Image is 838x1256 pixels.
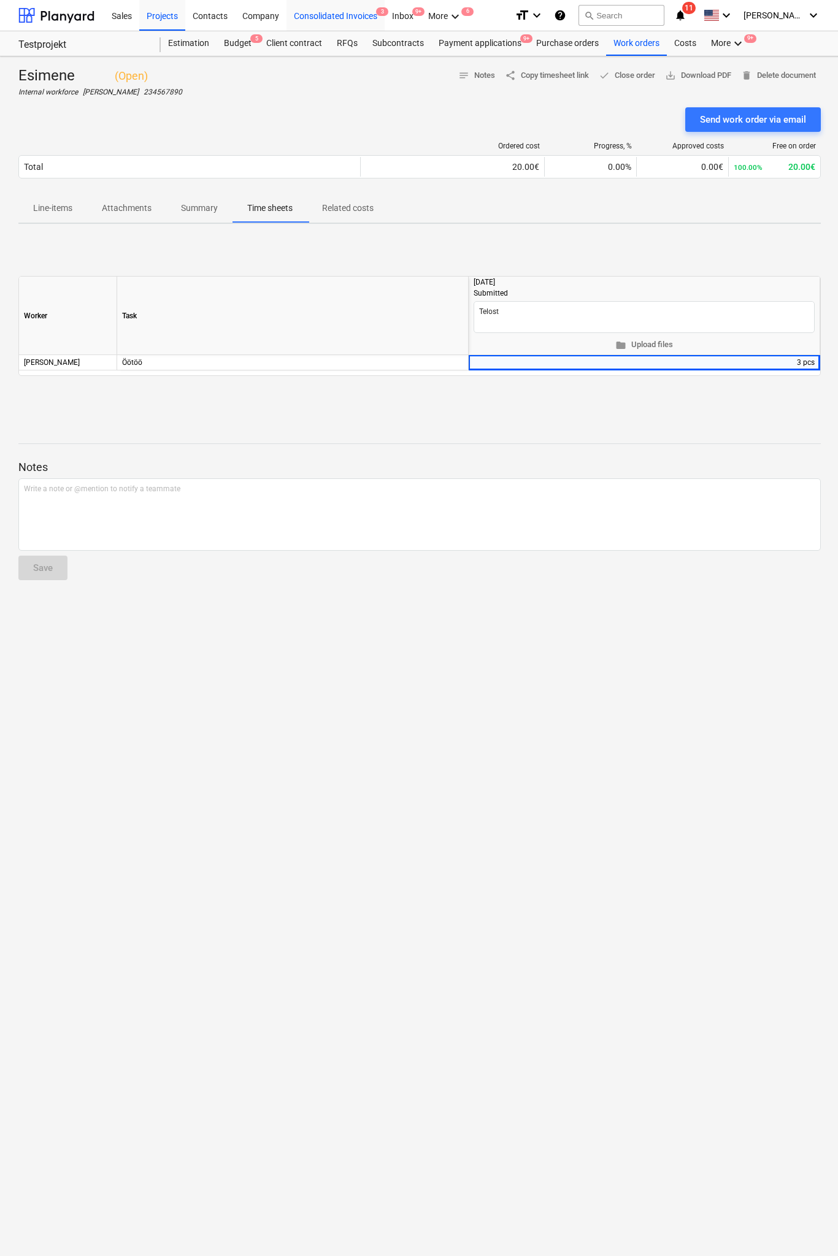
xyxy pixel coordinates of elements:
[685,107,821,132] button: Send work order via email
[594,66,660,85] button: Close order
[797,355,815,370] div: 3 pcs
[734,163,763,172] small: 100.00%
[474,335,815,354] button: Upload files
[322,202,374,215] p: Related costs
[500,66,594,85] button: Copy timesheet link
[665,69,731,83] span: Download PDF
[777,1197,838,1256] iframe: Chat Widget
[217,31,259,56] div: Budget
[461,7,474,16] span: 6
[431,31,529,56] a: Payment applications9+
[83,87,139,98] p: [PERSON_NAME]
[741,70,752,81] span: delete
[117,355,469,370] div: Öötöö
[599,69,655,83] span: Close order
[599,70,610,81] span: done
[474,277,815,299] div: [DATE] Submitted
[505,69,589,83] span: Copy timesheet link
[719,8,734,23] i: keyboard_arrow_down
[734,162,815,172] div: 20.00€
[744,34,756,43] span: 9+
[376,7,388,16] span: 3
[642,162,723,172] div: 0.00€
[704,31,753,56] div: More
[505,70,516,81] span: share
[682,2,696,14] span: 11
[19,355,117,370] div: [PERSON_NAME]
[247,202,293,215] p: Time sheets
[606,31,667,56] a: Work orders
[674,8,686,23] i: notifications
[550,142,632,150] div: Progress, %
[474,301,815,333] textarea: Telost
[18,460,821,475] p: Notes
[615,339,626,350] span: folder
[741,69,816,83] span: Delete document
[744,10,805,20] span: [PERSON_NAME] Toodre
[453,66,500,85] button: Notes
[366,162,539,172] div: 20.00€
[642,142,724,150] div: Approved costs
[18,39,146,52] div: Testprojekt
[479,338,810,352] span: Upload files
[365,31,431,56] a: Subcontracts
[667,31,704,56] a: Costs
[259,31,329,56] a: Client contract
[250,34,263,43] span: 5
[660,66,736,85] button: Download PDF
[24,162,43,172] div: Total
[806,8,821,23] i: keyboard_arrow_down
[731,36,745,51] i: keyboard_arrow_down
[329,31,365,56] a: RFQs
[579,5,664,26] button: Search
[117,277,469,355] div: Task
[520,34,532,43] span: 9+
[412,7,425,16] span: 9+
[584,10,594,20] span: search
[33,202,72,215] p: Line-items
[458,70,469,81] span: notes
[161,31,217,56] a: Estimation
[19,277,117,355] div: Worker
[181,202,218,215] p: Summary
[608,162,631,172] span: 0.00%
[700,112,806,128] div: Send work order via email
[448,9,463,24] i: keyboard_arrow_down
[217,31,259,56] a: Budget5
[529,8,544,23] i: keyboard_arrow_down
[529,31,606,56] a: Purchase orders
[366,142,540,150] div: Ordered cost
[18,66,182,86] div: Esimene
[734,142,816,150] div: Free on order
[102,202,152,215] p: Attachments
[18,87,78,98] p: Internal workforce
[431,31,529,56] div: Payment applications
[458,69,495,83] span: Notes
[736,66,821,85] button: Delete document
[515,8,529,23] i: format_size
[115,69,183,83] p: ( Open )
[554,8,566,23] i: Knowledge base
[144,87,182,98] p: 234567890
[665,70,676,81] span: save_alt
